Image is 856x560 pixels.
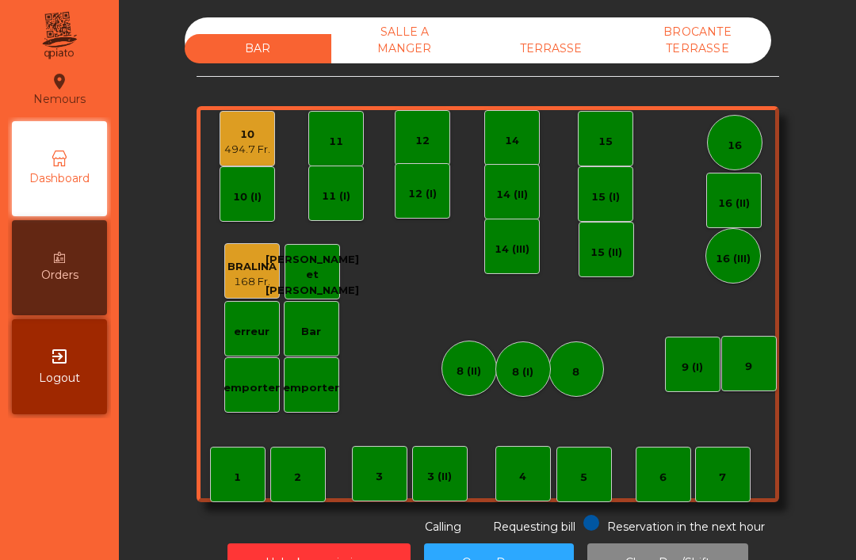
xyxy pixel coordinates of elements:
div: [PERSON_NAME] et [PERSON_NAME] [266,252,359,299]
div: 15 [598,134,613,150]
div: 8 [572,364,579,380]
div: 15 (I) [591,189,620,205]
div: 494.7 Fr. [224,142,270,158]
span: Calling [425,520,461,534]
span: Dashboard [29,170,90,187]
div: BROCANTE TERRASSE [625,17,771,63]
span: Orders [41,267,78,284]
div: 2 [294,470,301,486]
div: 3 [376,469,383,485]
div: 16 [728,138,742,154]
div: 9 (I) [682,360,703,375]
div: 14 (II) [496,187,528,203]
div: 14 [505,133,519,149]
div: 4 [519,469,526,485]
i: location_on [50,72,69,91]
div: Bar [301,324,321,340]
div: emporter [283,380,339,396]
i: exit_to_app [50,347,69,366]
div: 10 (I) [233,189,262,205]
div: erreur [234,324,269,340]
div: SALLE A MANGER [331,17,478,63]
div: 10 [224,127,270,143]
div: 14 (III) [495,242,529,257]
div: TERRASSE [478,34,625,63]
div: emporter [224,380,280,396]
div: 1 [234,470,241,486]
div: 11 [329,134,343,150]
div: 8 (II) [457,364,481,379]
div: 7 [719,470,726,486]
div: 12 (I) [408,186,437,202]
div: 6 [659,470,667,486]
div: 12 [415,133,430,149]
div: BRALINA [227,259,277,275]
div: 168 Fr. [227,274,277,290]
div: 15 (II) [590,245,622,261]
span: Requesting bill [493,520,575,534]
div: 8 (I) [512,364,533,380]
span: Logout [39,370,80,387]
div: 3 (II) [427,469,452,485]
div: 16 (III) [716,251,751,267]
div: 9 [745,359,752,375]
div: 16 (II) [718,196,750,211]
span: Reservation in the next hour [607,520,765,534]
div: 11 (I) [322,189,350,204]
div: BAR [185,34,331,63]
img: qpiato [40,8,78,63]
div: 5 [580,470,587,486]
div: Nemours [33,70,86,109]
